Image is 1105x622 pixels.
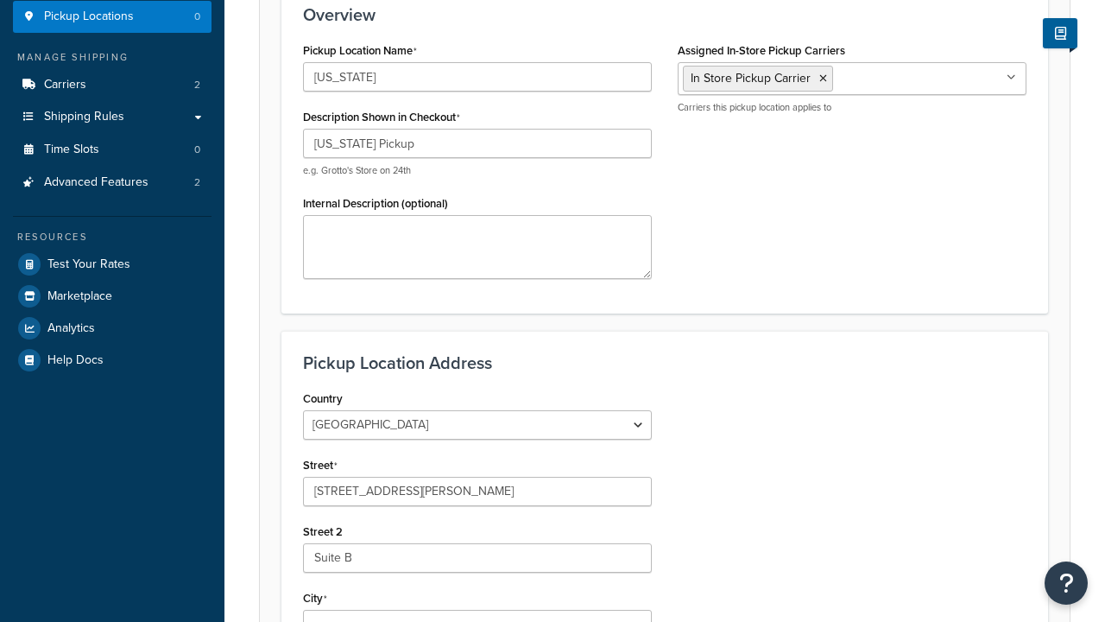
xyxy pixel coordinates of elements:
[13,281,212,312] a: Marketplace
[303,111,460,124] label: Description Shown in Checkout
[303,44,417,58] label: Pickup Location Name
[13,1,212,33] li: Pickup Locations
[194,10,200,24] span: 0
[47,257,130,272] span: Test Your Rates
[13,1,212,33] a: Pickup Locations0
[691,69,811,87] span: In Store Pickup Carrier
[678,101,1026,114] p: Carriers this pickup location applies to
[44,143,99,157] span: Time Slots
[194,175,200,190] span: 2
[44,10,134,24] span: Pickup Locations
[13,230,212,244] div: Resources
[13,345,212,376] a: Help Docs
[13,134,212,166] li: Time Slots
[13,167,212,199] a: Advanced Features2
[303,353,1026,372] h3: Pickup Location Address
[44,110,124,124] span: Shipping Rules
[303,392,343,405] label: Country
[47,353,104,368] span: Help Docs
[303,459,338,473] label: Street
[303,592,327,606] label: City
[13,313,212,344] a: Analytics
[1043,18,1077,48] button: Show Help Docs
[303,164,652,177] p: e.g. Grotto's Store on 24th
[13,69,212,101] a: Carriers2
[194,78,200,92] span: 2
[194,143,200,157] span: 0
[13,167,212,199] li: Advanced Features
[678,44,845,57] label: Assigned In-Store Pickup Carriers
[47,321,95,336] span: Analytics
[303,5,1026,24] h3: Overview
[13,249,212,280] a: Test Your Rates
[44,175,148,190] span: Advanced Features
[13,50,212,65] div: Manage Shipping
[13,134,212,166] a: Time Slots0
[13,101,212,133] a: Shipping Rules
[13,69,212,101] li: Carriers
[47,289,112,304] span: Marketplace
[303,525,343,538] label: Street 2
[44,78,86,92] span: Carriers
[303,197,448,210] label: Internal Description (optional)
[1045,562,1088,605] button: Open Resource Center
